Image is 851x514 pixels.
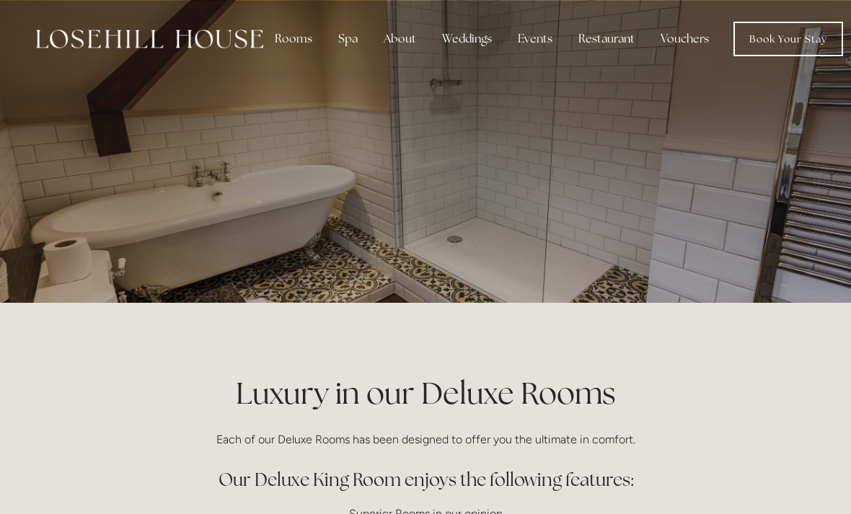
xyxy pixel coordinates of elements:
a: Vouchers [649,25,720,53]
a: Book Your Stay [733,22,843,56]
div: About [372,25,428,53]
div: Spa [327,25,369,53]
div: Events [506,25,564,53]
h2: Our Deluxe King Room enjoys the following features: [81,467,770,492]
div: Restaurant [567,25,646,53]
h1: Luxury in our Deluxe Rooms [81,372,770,415]
div: Weddings [431,25,503,53]
img: Losehill House [36,30,263,48]
p: Each of our Deluxe Rooms has been designed to offer you the ultimate in comfort. [81,430,770,449]
div: Rooms [263,25,324,53]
